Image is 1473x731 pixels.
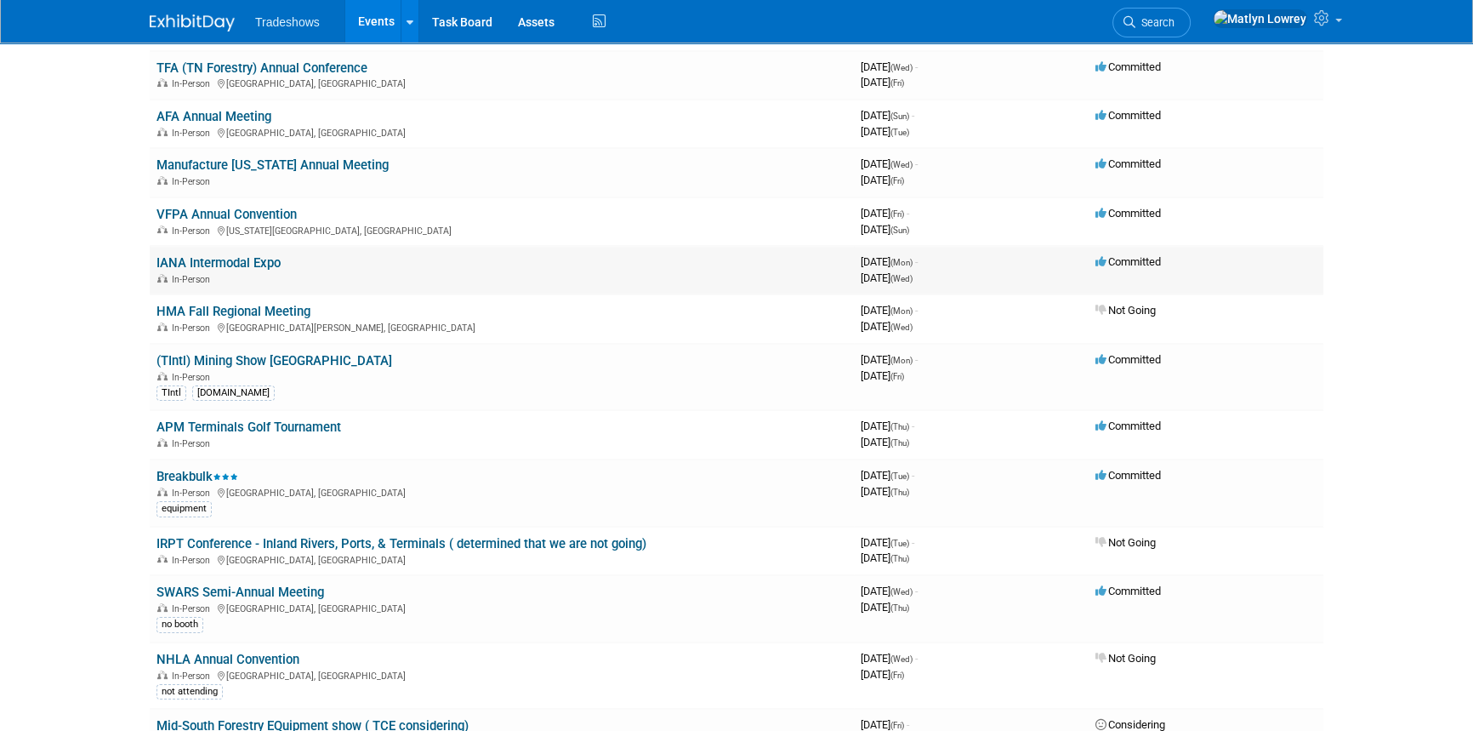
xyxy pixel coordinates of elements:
[156,536,646,551] a: IRPT Conference - Inland Rivers, Ports, & Terminals ( determined that we are not going)
[1095,255,1161,268] span: Committed
[915,157,918,170] span: -
[907,207,909,220] span: -
[861,207,909,220] span: [DATE]
[1095,304,1156,317] span: Not Going
[1112,8,1191,37] a: Search
[861,271,913,284] span: [DATE]
[890,176,904,186] span: (Fri)
[890,160,913,169] span: (Wed)
[156,207,297,222] a: VFPA Annual Convention
[156,684,223,700] div: not attending
[890,721,904,730] span: (Fri)
[890,488,909,497] span: (Thu)
[157,671,168,679] img: In-Person Event
[912,469,914,482] span: -
[156,501,212,517] div: equipment
[890,554,909,563] span: (Thu)
[156,469,238,484] a: Breakbulk
[157,372,168,380] img: In-Person Event
[890,274,913,283] span: (Wed)
[156,109,271,124] a: AFA Annual Meeting
[915,255,918,268] span: -
[890,258,913,267] span: (Mon)
[912,536,914,549] span: -
[907,718,909,731] span: -
[157,274,168,283] img: In-Person Event
[915,60,918,73] span: -
[861,536,914,549] span: [DATE]
[861,469,914,482] span: [DATE]
[157,323,168,331] img: In-Person Event
[890,78,904,88] span: (Fri)
[172,671,215,682] span: In-Person
[157,176,168,185] img: In-Person Event
[861,255,918,268] span: [DATE]
[912,420,914,432] span: -
[157,555,168,563] img: In-Person Event
[890,356,913,365] span: (Mon)
[156,585,324,600] a: SWARS Semi-Annual Meeting
[912,109,914,122] span: -
[157,488,168,496] img: In-Person Event
[890,539,909,548] span: (Tue)
[890,111,909,121] span: (Sun)
[890,671,904,680] span: (Fri)
[861,551,909,564] span: [DATE]
[890,422,909,431] span: (Thu)
[861,60,918,73] span: [DATE]
[156,668,847,682] div: [GEOGRAPHIC_DATA], [GEOGRAPHIC_DATA]
[890,372,904,381] span: (Fri)
[156,652,299,667] a: NHLA Annual Convention
[861,76,904,89] span: [DATE]
[156,552,847,566] div: [GEOGRAPHIC_DATA], [GEOGRAPHIC_DATA]
[915,585,918,597] span: -
[156,76,847,89] div: [GEOGRAPHIC_DATA], [GEOGRAPHIC_DATA]
[157,603,168,612] img: In-Person Event
[156,485,847,499] div: [GEOGRAPHIC_DATA], [GEOGRAPHIC_DATA]
[890,438,909,448] span: (Thu)
[890,323,913,332] span: (Wed)
[172,78,215,89] span: In-Person
[1135,16,1174,29] span: Search
[915,304,918,317] span: -
[890,306,913,316] span: (Mon)
[1095,353,1161,366] span: Committed
[1095,157,1161,170] span: Committed
[157,438,168,447] img: In-Person Event
[156,125,847,139] div: [GEOGRAPHIC_DATA], [GEOGRAPHIC_DATA]
[915,652,918,665] span: -
[1095,469,1161,482] span: Committed
[861,369,904,382] span: [DATE]
[890,226,909,235] span: (Sun)
[1095,585,1161,597] span: Committed
[861,223,909,236] span: [DATE]
[156,601,847,614] div: [GEOGRAPHIC_DATA], [GEOGRAPHIC_DATA]
[172,555,215,566] span: In-Person
[150,14,235,31] img: ExhibitDay
[156,223,847,237] div: [US_STATE][GEOGRAPHIC_DATA], [GEOGRAPHIC_DATA]
[1095,420,1161,432] span: Committed
[172,372,215,383] span: In-Person
[172,176,215,187] span: In-Person
[255,15,320,29] span: Tradeshows
[156,255,281,271] a: IANA Intermodal Expo
[861,304,918,317] span: [DATE]
[861,485,909,498] span: [DATE]
[890,603,909,613] span: (Thu)
[861,353,918,366] span: [DATE]
[156,385,186,401] div: TIntl
[861,174,904,186] span: [DATE]
[915,353,918,366] span: -
[890,209,904,219] span: (Fri)
[890,128,909,137] span: (Tue)
[1095,207,1161,220] span: Committed
[861,320,913,333] span: [DATE]
[172,438,215,449] span: In-Person
[861,718,909,731] span: [DATE]
[1213,9,1307,28] img: Matlyn Lowrey
[861,601,909,614] span: [DATE]
[157,78,168,87] img: In-Person Event
[156,157,389,173] a: Manufacture [US_STATE] Annual Meeting
[1095,60,1161,73] span: Committed
[172,274,215,285] span: In-Person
